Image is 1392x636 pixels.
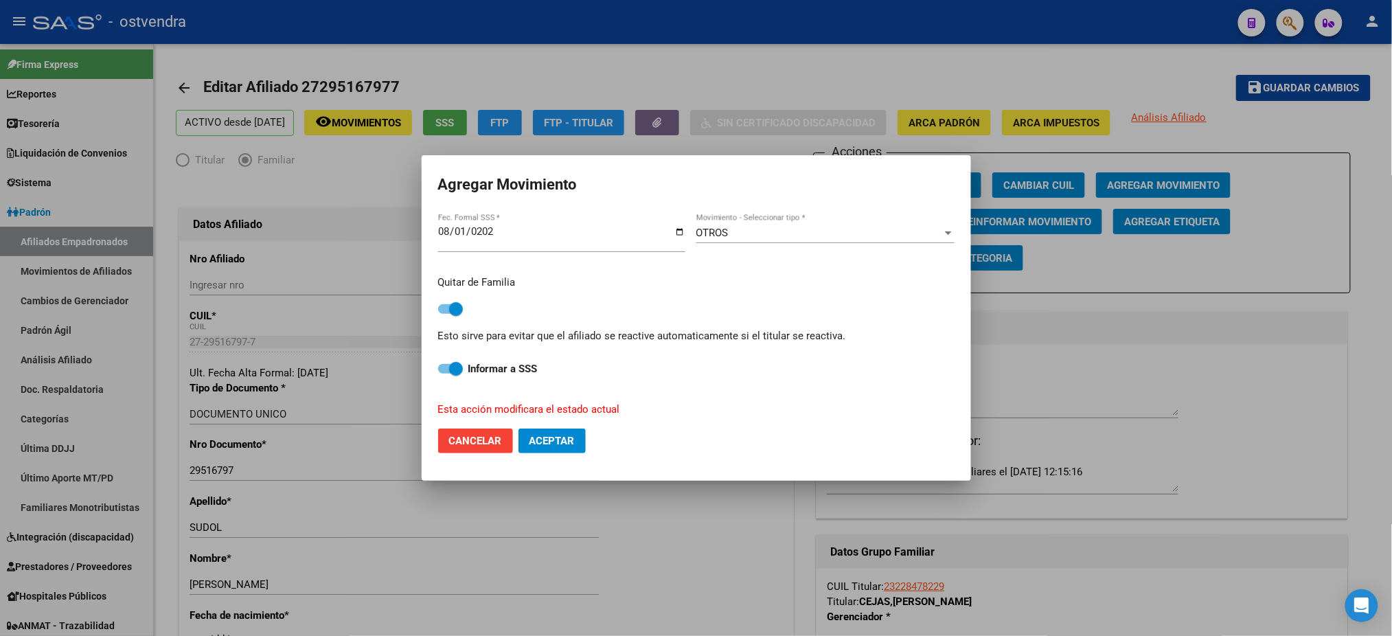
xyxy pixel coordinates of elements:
button: Aceptar [518,429,586,453]
span: Aceptar [529,435,575,447]
div: Open Intercom Messenger [1345,589,1378,622]
span: Cancelar [449,435,502,447]
p: Quitar de Familia [438,275,955,291]
strong: Informar a SSS [468,363,538,375]
h2: Agregar Movimiento [438,172,955,198]
p: Esto sirve para evitar que el afiliado se reactive automaticamente si el titular se reactiva. [438,328,955,344]
button: Cancelar [438,429,513,453]
span: OTROS [696,227,729,239]
p: Esta acción modificara el estado actual [438,402,938,418]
